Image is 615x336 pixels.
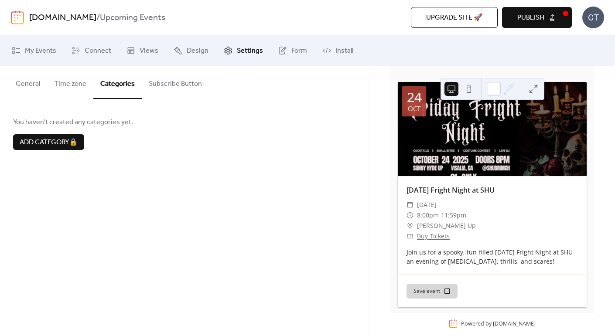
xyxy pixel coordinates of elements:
span: [DATE] [417,200,437,210]
button: General [9,66,47,98]
a: Form [272,39,314,62]
span: Connect [85,46,111,56]
a: Settings [217,39,270,62]
div: CT [582,7,604,28]
a: Views [120,39,165,62]
div: ​ [407,200,413,210]
span: You haven't created any categories yet. [13,117,356,128]
a: My Events [5,39,63,62]
div: ​ [407,221,413,231]
span: Publish [517,13,544,23]
button: Save event [407,284,458,299]
span: Form [291,46,307,56]
span: Design [187,46,208,56]
span: 8:00pm [417,210,439,221]
span: 11:59pm [441,210,466,221]
button: Upgrade site 🚀 [411,7,498,28]
a: [DOMAIN_NAME] [29,10,96,26]
div: Oct [408,105,420,112]
a: Install [316,39,360,62]
span: [PERSON_NAME] Up [417,221,476,231]
button: Time zone [47,66,93,98]
button: Subscribe Button [142,66,209,98]
span: My Events [25,46,56,56]
b: / [96,10,100,26]
a: [DOMAIN_NAME] [493,320,536,327]
div: ​ [407,210,413,221]
div: Join us for a spooky, fun-filled [DATE] Fright Night at SHU - an evening of [MEDICAL_DATA], thril... [398,248,587,266]
span: Install [335,46,353,56]
span: Views [140,46,158,56]
button: Publish [502,7,572,28]
b: Upcoming Events [100,10,165,26]
a: Design [167,39,215,62]
button: Categories [93,66,142,99]
span: Upgrade site 🚀 [426,13,482,23]
img: logo [11,10,24,24]
div: Powered by [461,320,536,327]
span: - [439,210,441,221]
span: Settings [237,46,263,56]
div: 24 [407,91,422,104]
div: ​ [407,231,413,241]
a: [DATE] Fright Night at SHU [407,185,495,195]
a: Buy Tickets [417,232,450,240]
a: Connect [65,39,118,62]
